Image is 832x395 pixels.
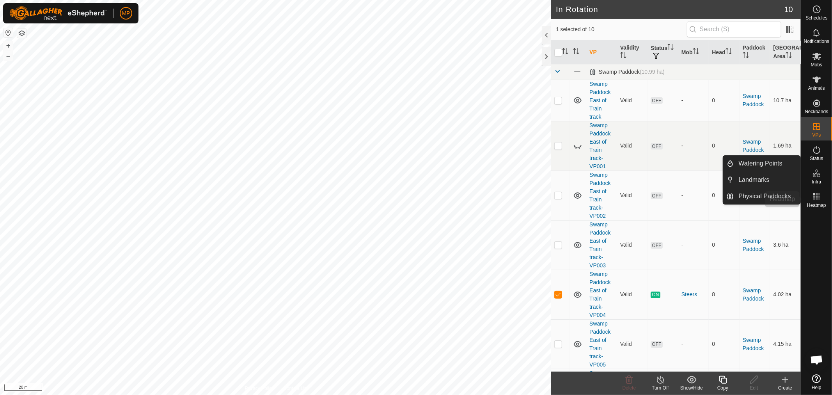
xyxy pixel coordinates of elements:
[589,172,610,219] a: Swamp Paddock East of Train track-VP002
[693,49,699,55] p-sorticon: Activate to sort
[651,242,662,249] span: OFF
[723,189,800,204] li: Physical Paddocks
[805,109,828,114] span: Neckbands
[122,9,130,18] span: MP
[726,49,732,55] p-sorticon: Activate to sort
[617,41,648,64] th: Validity
[4,51,13,60] button: –
[556,25,687,34] span: 1 selected of 10
[770,220,801,270] td: 3.6 ha
[651,192,662,199] span: OFF
[589,271,610,318] a: Swamp Paddock East of Train track-VP004
[17,28,27,38] button: Map Layers
[589,122,610,169] a: Swamp Paddock East of Train track-VP001
[739,175,770,185] span: Landmarks
[770,384,801,391] div: Create
[687,21,781,37] input: Search (S)
[812,385,821,390] span: Help
[709,319,740,369] td: 0
[681,96,706,105] div: -
[743,53,749,59] p-sorticon: Activate to sort
[617,270,648,319] td: Valid
[811,62,822,67] span: Mobs
[723,156,800,171] li: Watering Points
[743,93,764,107] a: Swamp Paddock
[709,80,740,121] td: 0
[784,4,793,15] span: 10
[709,171,740,220] td: 0
[617,80,648,121] td: Valid
[723,172,800,188] li: Landmarks
[681,340,706,348] div: -
[556,5,784,14] h2: In Rotation
[589,69,665,75] div: Swamp Paddock
[245,385,274,392] a: Privacy Policy
[651,341,662,348] span: OFF
[678,41,709,64] th: Mob
[681,142,706,150] div: -
[808,86,825,91] span: Animals
[805,348,828,372] div: Open chat
[617,171,648,220] td: Valid
[573,49,579,55] p-sorticon: Activate to sort
[739,159,782,168] span: Watering Points
[805,16,827,20] span: Schedules
[807,203,826,208] span: Heatmap
[651,143,662,149] span: OFF
[734,156,801,171] a: Watering Points
[589,81,610,120] a: Swamp Paddock East of Train track
[804,39,829,44] span: Notifications
[4,41,13,50] button: +
[812,133,821,137] span: VPs
[770,121,801,171] td: 1.69 ha
[620,53,626,59] p-sorticon: Activate to sort
[617,220,648,270] td: Valid
[4,28,13,37] button: Reset Map
[681,241,706,249] div: -
[743,337,764,351] a: Swamp Paddock
[740,41,770,64] th: Paddock
[770,319,801,369] td: 4.15 ha
[645,384,676,391] div: Turn Off
[709,41,740,64] th: Head
[770,270,801,319] td: 4.02 ha
[743,287,764,302] a: Swamp Paddock
[589,320,610,368] a: Swamp Paddock East of Train track-VP005
[709,220,740,270] td: 0
[283,385,306,392] a: Contact Us
[648,41,678,64] th: Status
[640,69,665,75] span: (10.99 ha)
[589,221,610,269] a: Swamp Paddock East of Train track-VP003
[9,6,107,20] img: Gallagher Logo
[707,384,738,391] div: Copy
[681,191,706,199] div: -
[801,371,832,393] a: Help
[786,53,792,59] p-sorticon: Activate to sort
[743,238,764,252] a: Swamp Paddock
[770,41,801,64] th: [GEOGRAPHIC_DATA] Area
[676,384,707,391] div: Show/Hide
[812,180,821,184] span: Infra
[709,270,740,319] td: 8
[734,189,801,204] a: Physical Paddocks
[709,121,740,171] td: 0
[667,45,674,51] p-sorticon: Activate to sort
[810,156,823,161] span: Status
[562,49,568,55] p-sorticon: Activate to sort
[623,385,636,391] span: Delete
[739,192,791,201] span: Physical Paddocks
[651,97,662,104] span: OFF
[738,384,770,391] div: Edit
[651,292,660,298] span: ON
[617,319,648,369] td: Valid
[743,139,764,153] a: Swamp Paddock
[770,80,801,121] td: 10.7 ha
[734,172,801,188] a: Landmarks
[617,121,648,171] td: Valid
[681,290,706,299] div: Steers
[586,41,617,64] th: VP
